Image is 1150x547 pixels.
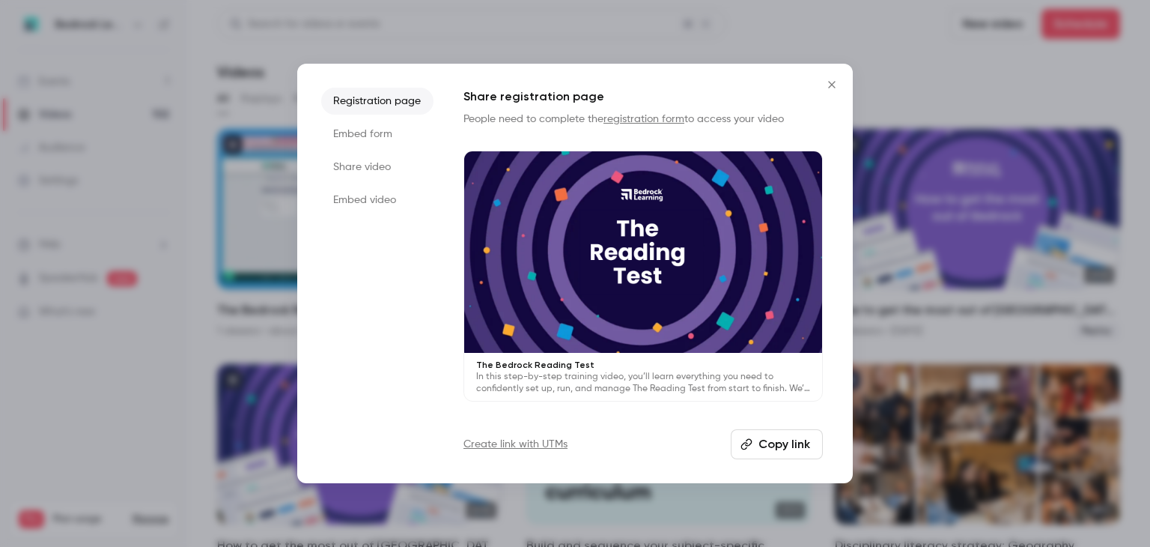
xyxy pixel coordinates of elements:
li: Share video [321,154,433,181]
p: The Bedrock Reading Test [476,359,810,371]
li: Embed form [321,121,433,148]
h1: Share registration page [463,88,823,106]
a: The Bedrock Reading TestIn this step-by-step training video, you’ll learn everything you need to ... [463,151,823,402]
button: Close [817,70,847,100]
p: In this step-by-step training video, you’ll learn everything you need to confidently set up, run,... [476,371,810,395]
a: Create link with UTMs [463,437,568,452]
li: Registration page [321,88,433,115]
li: Embed video [321,187,433,214]
a: registration form [603,114,684,124]
p: People need to complete the to access your video [463,112,823,127]
button: Copy link [731,429,823,459]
